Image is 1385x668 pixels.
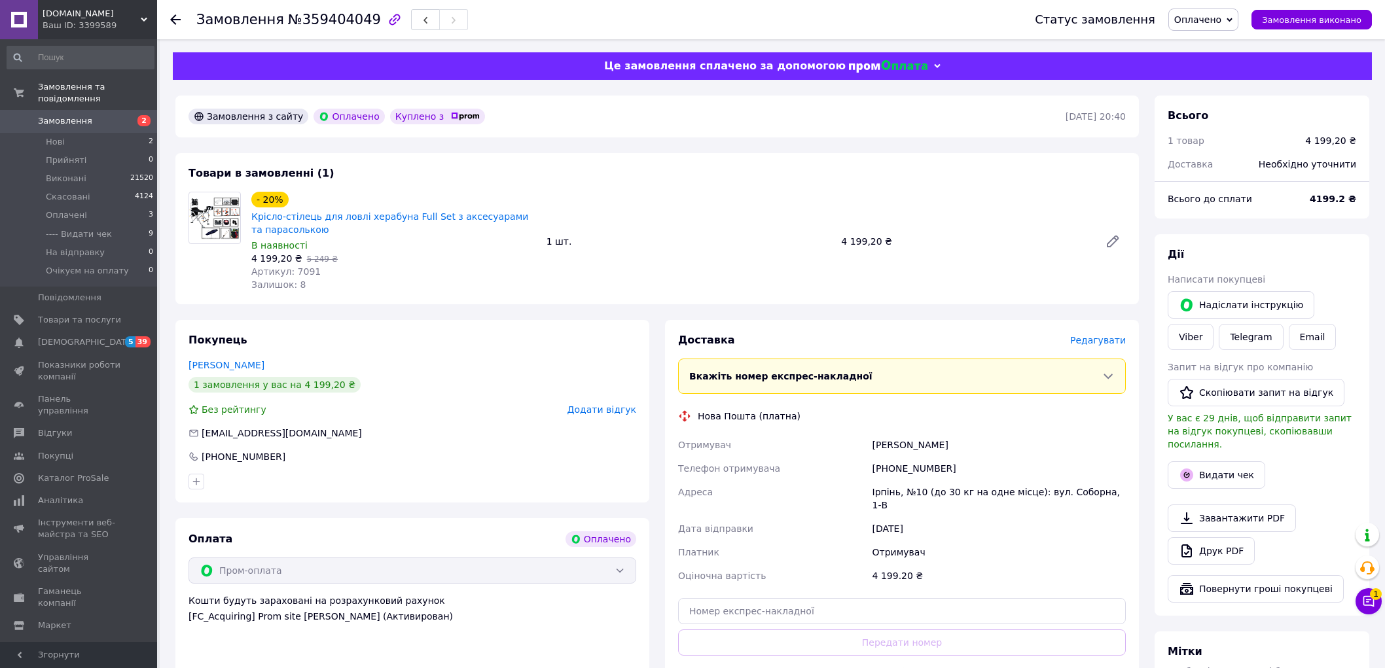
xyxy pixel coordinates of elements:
span: Додати відгук [567,404,636,415]
div: Необхідно уточнити [1251,150,1364,179]
span: 5 [125,336,135,347]
span: Всього до сплати [1168,194,1252,204]
a: Друк PDF [1168,537,1255,565]
span: Оплачені [46,209,87,221]
span: Товари та послуги [38,314,121,326]
span: №359404049 [288,12,381,27]
div: 1 шт. [541,232,836,251]
span: В наявності [251,240,308,251]
span: Гаманець компанії [38,586,121,609]
a: [PERSON_NAME] [189,360,264,370]
span: 4124 [135,191,153,203]
span: Відгуки [38,427,72,439]
span: Замовлення та повідомлення [38,81,157,105]
span: 5 249 ₴ [307,255,338,264]
span: 2 [137,115,151,126]
span: [DEMOGRAPHIC_DATA] [38,336,135,348]
img: prom [451,113,480,120]
div: Оплачено [314,109,384,124]
button: Замовлення виконано [1251,10,1372,29]
img: evopay logo [849,60,927,73]
a: Редагувати [1100,228,1126,255]
span: ---- Видати чек [46,228,112,240]
div: [PHONE_NUMBER] [200,450,287,463]
div: Замовлення з сайту [189,109,308,124]
span: Покупці [38,450,73,462]
span: Аналітика [38,495,83,506]
span: Замовлення [38,115,92,127]
span: Телефон отримувача [678,463,780,474]
button: Повернути гроші покупцеві [1168,575,1344,603]
span: Маркет [38,620,71,631]
span: Доставка [678,334,735,346]
span: Редагувати [1070,335,1126,345]
span: Дії [1168,248,1184,260]
div: [FC_Acquiring] Prom site [PERSON_NAME] (Активирован) [189,610,636,623]
div: Ваш ID: 3399589 [43,20,157,31]
div: 4 199.20 ₴ [870,564,1128,588]
div: Кошти будуть зараховані на розрахунковий рахунок [189,594,636,623]
span: [EMAIL_ADDRESS][DOMAIN_NAME] [202,428,362,438]
span: Отримувач [678,440,731,450]
span: Товари в замовленні (1) [189,167,334,179]
div: [PERSON_NAME] [870,433,1128,457]
span: Оплата [189,533,232,545]
span: Оціночна вартість [678,571,766,581]
div: Куплено з [390,109,486,124]
input: Пошук [7,46,154,69]
span: Виконані [46,173,86,185]
button: Чат з покупцем1 [1356,588,1382,614]
a: Viber [1168,324,1214,350]
span: Адреса [678,487,713,497]
span: Очікуєм на оплату [46,265,129,277]
button: Надіслати інструкцію [1168,291,1314,319]
button: Скопіювати запит на відгук [1168,379,1344,406]
div: Повернутися назад [170,13,181,26]
div: [PHONE_NUMBER] [870,457,1128,480]
span: 39 [135,336,151,347]
span: Платник [678,547,719,557]
span: Написати покупцеві [1168,274,1265,285]
b: 4199.2 ₴ [1310,194,1356,204]
span: Прийняті [46,154,86,166]
span: 4 199,20 ₴ [251,253,302,264]
span: Артикул: 7091 [251,266,321,277]
button: Видати чек [1168,461,1265,489]
span: У вас є 29 днів, щоб відправити запит на відгук покупцеві, скопіювавши посилання. [1168,413,1352,449]
span: 0 [149,265,153,277]
div: Ірпінь, №10 (до 30 кг на одне місце): вул. Соборна, 1-В [870,480,1128,517]
span: Це замовлення сплачено за допомогою [604,60,846,72]
span: 9 [149,228,153,240]
div: - 20% [251,192,289,207]
span: Доставка [1168,159,1213,169]
button: Email [1289,324,1337,350]
span: 0 [149,247,153,258]
span: Мітки [1168,645,1202,658]
span: Всього [1168,109,1208,122]
span: Покупець [189,334,247,346]
a: Telegram [1219,324,1283,350]
time: [DATE] 20:40 [1066,111,1126,122]
span: 21520 [130,173,153,185]
span: Замовлення [196,12,284,27]
span: Залишок: 8 [251,279,306,290]
span: 1 товар [1168,135,1204,146]
div: [DATE] [870,517,1128,540]
span: Замовлення виконано [1262,15,1361,25]
span: Управління сайтом [38,552,121,575]
div: Оплачено [566,531,636,547]
span: 3 [149,209,153,221]
div: 1 замовлення у вас на 4 199,20 ₴ [189,377,361,393]
span: Показники роботи компанії [38,359,121,383]
a: Завантажити PDF [1168,504,1296,532]
span: Оплачено [1174,14,1221,25]
span: Інструменти веб-майстра та SEO [38,517,121,540]
span: 0 [149,154,153,166]
span: Повідомлення [38,292,101,304]
span: Скасовані [46,191,90,203]
span: max-fish.com.ua [43,8,141,20]
span: Запит на відгук про компанію [1168,362,1313,372]
span: Каталог ProSale [38,472,109,484]
img: Крісло-стілець для ловлі херабуна Full Set з аксесуарами та парасолькою [189,197,240,239]
div: Статус замовлення [1035,13,1155,26]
